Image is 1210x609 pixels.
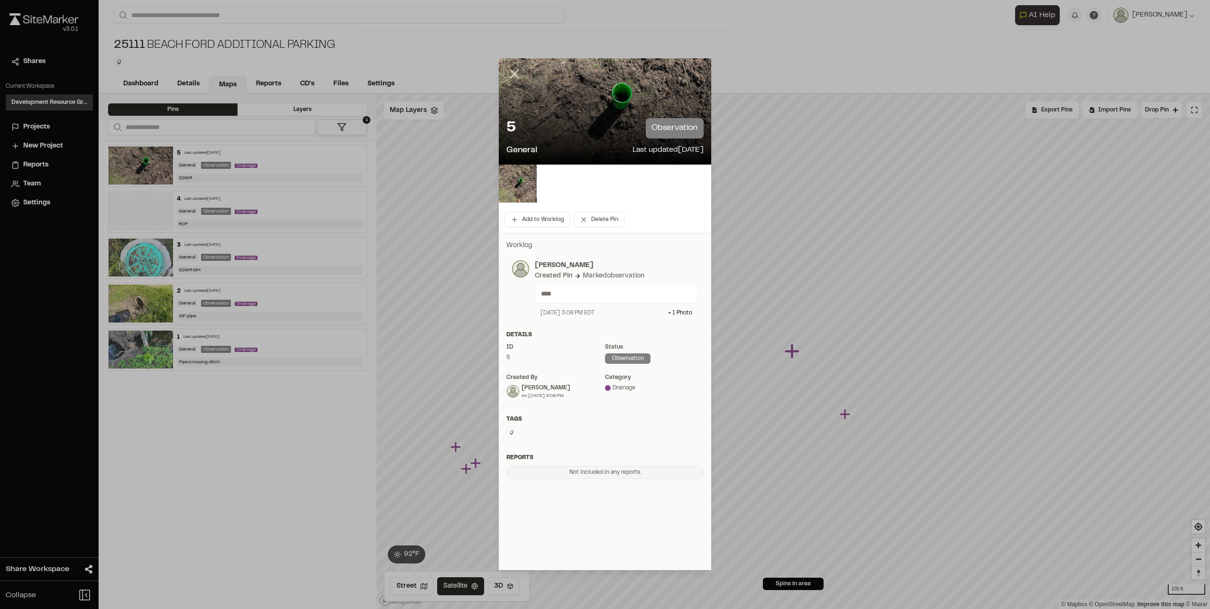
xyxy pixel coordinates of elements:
[522,384,570,392] div: [PERSON_NAME]
[541,309,595,317] div: [DATE] 3:08 PM EDT
[506,119,516,138] p: 5
[506,373,605,382] div: Created by
[605,373,704,382] div: category
[583,271,644,281] div: Marked observation
[506,240,704,251] p: Worklog
[574,212,624,227] button: Delete Pin
[535,271,572,281] div: Created Pin
[506,331,704,339] div: Details
[535,260,698,271] p: [PERSON_NAME]
[499,165,537,203] img: file
[668,309,692,317] div: + 1 Photo
[504,212,570,227] button: Add to Worklog
[605,353,651,364] div: observation
[522,392,570,399] div: on [DATE] 3:08 PM
[605,384,704,392] div: Drainage
[506,427,517,438] button: Edit Tags
[506,343,605,351] div: ID
[605,343,704,351] div: Status
[506,453,704,462] div: Reports
[646,118,704,138] p: observation
[506,466,704,479] div: Not included in any reports.
[506,144,537,157] p: General
[507,385,519,397] img: Spencer Harrelson
[506,415,704,424] div: Tags
[512,260,529,277] img: photo
[632,144,704,157] p: Last updated [DATE]
[506,353,605,362] div: 5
